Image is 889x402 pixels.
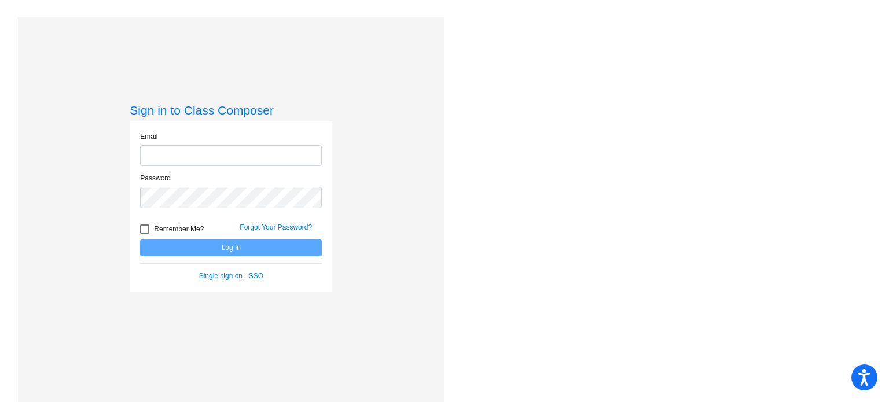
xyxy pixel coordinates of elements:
[140,239,322,256] button: Log In
[240,223,312,231] a: Forgot Your Password?
[199,272,263,280] a: Single sign on - SSO
[154,222,204,236] span: Remember Me?
[140,131,157,142] label: Email
[140,173,171,183] label: Password
[130,103,332,117] h3: Sign in to Class Composer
